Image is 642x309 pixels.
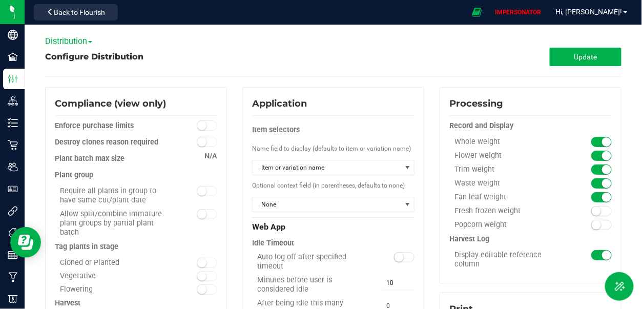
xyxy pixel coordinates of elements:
div: Compliance (view only) [55,97,217,111]
inline-svg: Tags [8,228,18,238]
div: Destroy clones reason required [55,137,177,148]
iframe: Resource center [10,227,41,258]
span: Hi, [PERSON_NAME]! [556,8,623,16]
inline-svg: Users [8,162,18,172]
div: Optional context field (in parentheses, defaults to none) [252,176,415,195]
span: Update [574,53,597,61]
div: Plant group [55,170,217,180]
input: 10 [382,276,415,290]
inline-svg: User Roles [8,184,18,194]
div: Allow split/combine immature plant groups by partial plant batch [55,210,177,237]
span: Distribution [45,36,92,46]
span: Back to Flourish [54,8,105,16]
div: Auto log off after specified timeout [252,253,374,271]
div: Trim weight [449,165,571,174]
div: Harvest [55,298,217,308]
inline-svg: Company [8,30,18,40]
configuration-section-card: Processing [440,236,622,243]
span: Configure Distribution [45,52,143,61]
div: Enforce purchase limits [55,121,177,131]
div: Minutes before user is considered idle [252,276,374,294]
div: Item selectors [252,121,415,139]
div: Application [252,97,415,111]
inline-svg: Manufacturing [8,272,18,282]
inline-svg: Configuration [8,74,18,84]
div: Idle Timeout [252,234,415,253]
div: Vegetative [55,272,177,280]
div: Web App [252,217,415,234]
div: Record and Display [449,121,612,131]
div: Flowering [55,285,177,294]
div: Tag plants in stage [55,242,217,252]
inline-svg: Inventory [8,118,18,128]
div: Name field to display (defaults to item or variation name) [252,139,415,158]
button: Toggle Menu [605,272,634,301]
div: Plant batch max size [55,154,217,164]
div: Cloned or Planted [55,258,177,267]
span: Open Ecommerce Menu [465,2,488,22]
div: Whole weight [449,137,571,147]
div: Fresh frozen weight [449,207,571,216]
div: Fan leaf weight [449,193,571,202]
inline-svg: Integrations [8,206,18,216]
p: IMPERSONATOR [491,8,546,17]
inline-svg: Reports [8,250,18,260]
button: Update [550,48,622,66]
span: None [253,197,401,212]
span: N/A [204,152,217,160]
button: Back to Flourish [34,4,118,20]
div: Harvest Log [449,234,612,244]
inline-svg: Retail [8,140,18,150]
div: Display editable reference column [449,251,571,269]
span: Item or variation name [253,160,401,175]
inline-svg: Distribution [8,96,18,106]
div: Processing [449,97,612,111]
div: Require all plants in group to have same cut/plant date [55,187,177,205]
inline-svg: Billing [8,294,18,304]
inline-svg: Facilities [8,52,18,62]
div: Waste weight [449,179,571,188]
div: Flower weight [449,151,571,160]
div: Popcorn weight [449,220,571,230]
